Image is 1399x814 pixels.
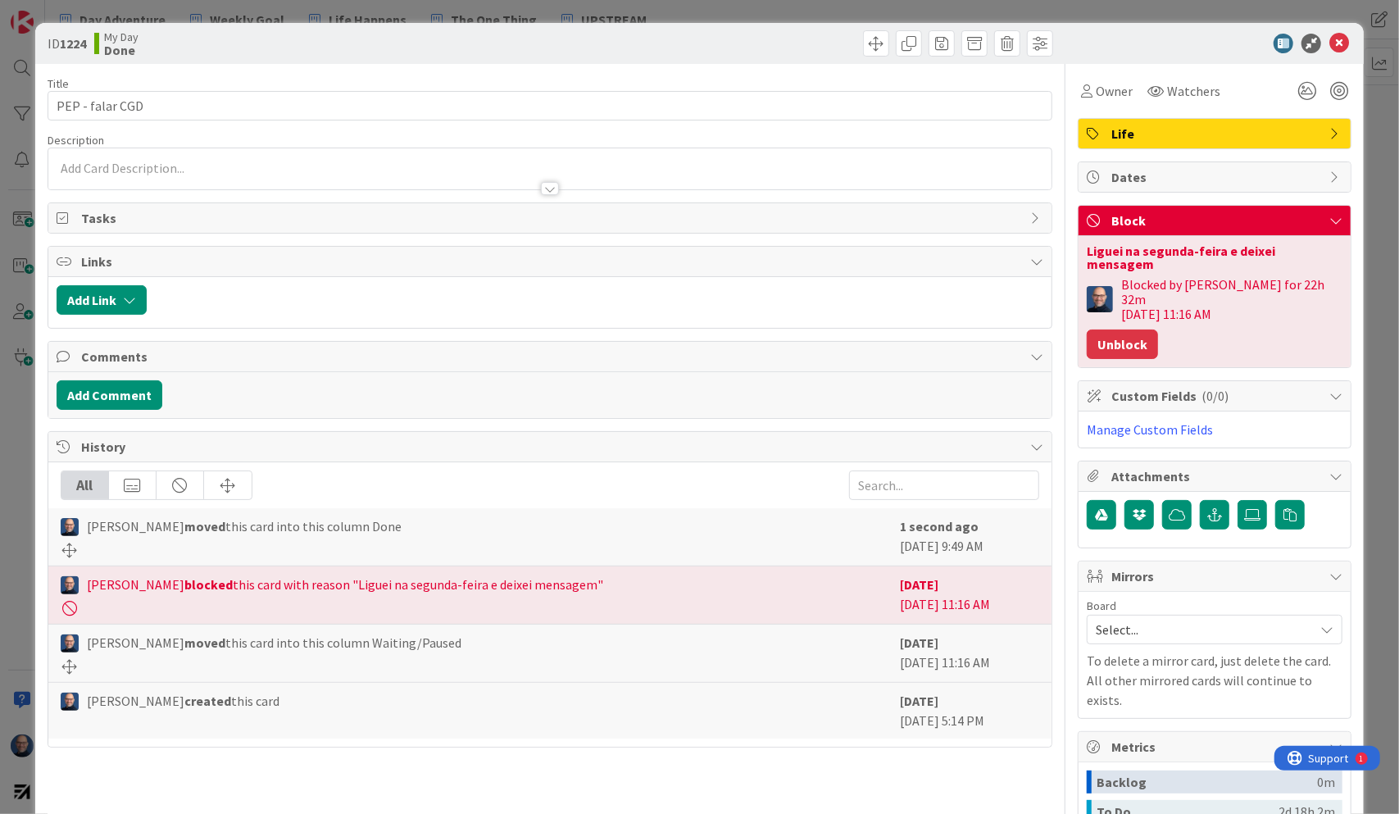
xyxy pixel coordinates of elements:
b: blocked [184,576,233,593]
div: [DATE] 11:16 AM [900,633,1039,674]
img: Fg [61,634,79,653]
div: [DATE] 5:14 PM [900,691,1039,730]
b: [DATE] [900,693,938,709]
b: [DATE] [900,634,938,651]
span: Tasks [81,208,1023,228]
span: Select... [1096,618,1306,641]
div: 0m [1317,771,1335,794]
span: Block [1111,211,1321,230]
b: [DATE] [900,576,938,593]
span: Dates [1111,167,1321,187]
div: Liguei na segunda-feira e deixei mensagem [1087,244,1342,271]
span: [PERSON_NAME] this card with reason "Liguei na segunda-feira e deixei mensagem" [87,575,603,594]
span: ( 0/0 ) [1201,388,1229,404]
label: Title [48,76,69,91]
div: [DATE] 9:49 AM [900,516,1039,557]
div: [DATE] 11:16 AM [900,575,1039,616]
span: Support [34,2,75,22]
span: Metrics [1111,737,1321,757]
span: Description [48,133,104,148]
span: Links [81,252,1023,271]
span: History [81,437,1023,457]
b: moved [184,518,225,534]
img: Fg [61,693,79,711]
span: Mirrors [1111,566,1321,586]
span: My Day [104,30,139,43]
input: type card name here... [48,91,1053,121]
p: To delete a mirror card, just delete the card. All other mirrored cards will continue to exists. [1087,651,1342,710]
button: Add Comment [57,380,162,410]
span: Attachments [1111,466,1321,486]
b: moved [184,634,225,651]
span: Comments [81,347,1023,366]
b: Done [104,43,139,57]
div: All [61,471,109,499]
img: Fg [61,576,79,594]
span: Watchers [1167,81,1220,101]
span: Owner [1096,81,1133,101]
input: Search... [849,471,1039,500]
button: Add Link [57,285,147,315]
span: Custom Fields [1111,386,1321,406]
img: Fg [61,518,79,536]
span: [PERSON_NAME] this card into this column Waiting/Paused [87,633,461,653]
img: Fg [1087,286,1113,312]
span: Board [1087,600,1116,612]
span: [PERSON_NAME] this card [87,691,279,711]
b: created [184,693,231,709]
div: 1 [85,7,89,20]
a: Manage Custom Fields [1087,421,1213,438]
b: 1224 [60,35,86,52]
div: Blocked by [PERSON_NAME] for 22h 32m [DATE] 11:16 AM [1121,277,1342,321]
span: [PERSON_NAME] this card into this column Done [87,516,402,536]
span: ID [48,34,86,53]
button: Unblock [1087,330,1158,359]
b: 1 second ago [900,518,979,534]
span: Life [1111,124,1321,143]
div: Backlog [1097,771,1317,794]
